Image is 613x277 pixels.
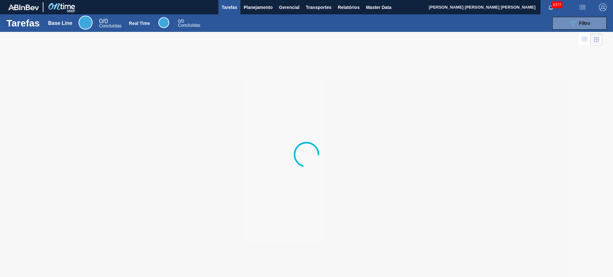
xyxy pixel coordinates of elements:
[48,20,72,26] div: Base Line
[306,4,331,11] span: Transportes
[579,4,586,11] img: userActions
[99,18,102,25] span: 0
[158,17,169,28] div: Real Time
[129,21,150,26] div: Real Time
[99,18,121,28] div: Base Line
[178,19,200,27] div: Real Time
[99,23,121,28] span: Concluídas
[178,18,180,24] span: 0
[79,16,93,30] div: Base Line
[6,19,40,27] h1: Tarefas
[99,18,108,25] span: / 0
[178,18,184,24] span: / 0
[279,4,299,11] span: Gerencial
[8,4,39,10] img: TNhmsLtSVTkK8tSr43FrP2fwEKptu5GPRR3wAAAABJRU5ErkJggg==
[579,21,590,26] span: Filtro
[244,4,273,11] span: Planejamento
[541,3,561,12] button: Notificações
[178,23,200,28] span: Concluídas
[338,4,359,11] span: Relatórios
[366,4,391,11] span: Master Data
[599,4,607,11] img: Logout
[551,1,563,8] span: 4377
[222,4,237,11] span: Tarefas
[552,17,607,30] button: Filtro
